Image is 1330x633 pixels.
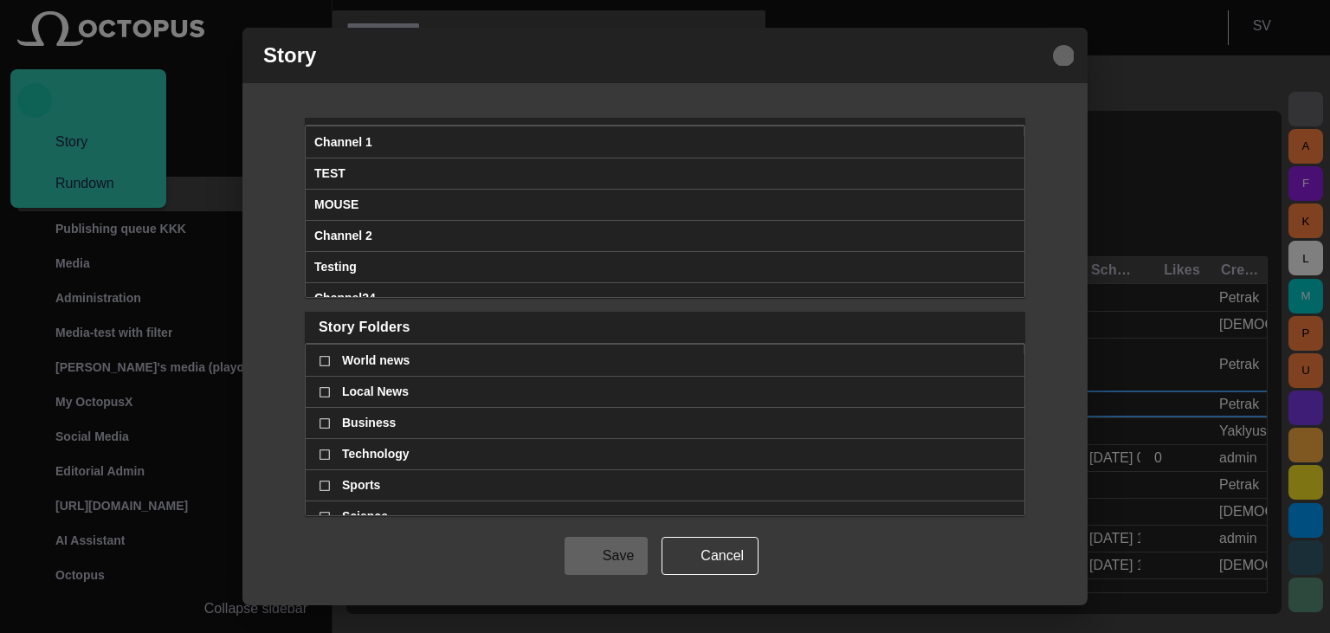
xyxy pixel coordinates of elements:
[319,319,410,336] span: Story Folders
[342,346,410,376] span: World news
[314,221,372,251] span: Channel 2
[305,343,1025,516] div: Rundowns
[242,28,1088,83] div: Story
[314,190,358,220] span: MOUSE
[314,127,372,158] span: Channel 1
[314,283,376,313] span: Channel24
[342,501,388,532] span: Science
[263,43,316,68] h2: Story
[662,537,759,575] button: Cancel
[342,377,409,407] span: Local News
[305,312,1025,343] button: Story Folders
[305,125,1025,298] div: Rundowns
[314,252,357,282] span: Testing
[342,408,396,438] span: Business
[314,158,345,189] span: TEST
[342,470,380,501] span: Sports
[342,439,410,469] span: Technology
[242,28,1088,605] div: Story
